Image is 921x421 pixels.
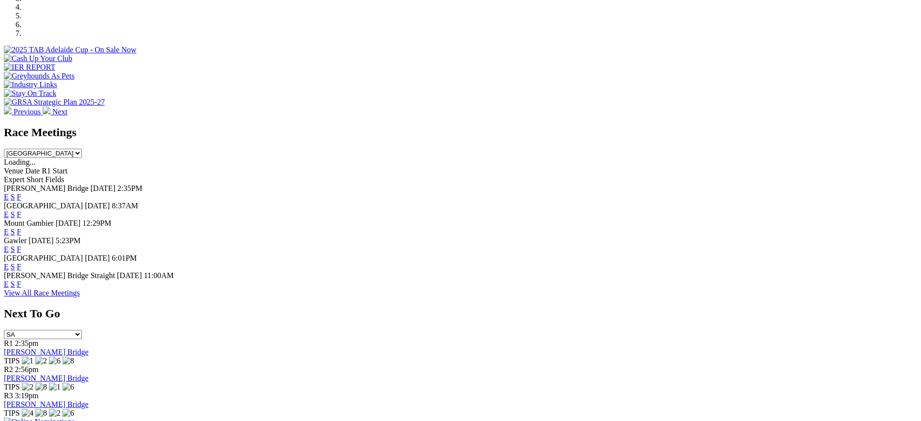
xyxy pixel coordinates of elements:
span: 2:35PM [117,184,142,192]
img: Industry Links [4,80,57,89]
a: S [11,228,15,236]
span: 12:29PM [82,219,111,227]
a: F [17,245,21,253]
span: Date [25,167,40,175]
a: E [4,245,9,253]
a: F [17,210,21,218]
span: Next [52,108,67,116]
img: Cash Up Your Club [4,54,72,63]
span: [PERSON_NAME] Bridge [4,184,89,192]
img: chevron-left-pager-white.svg [4,107,12,114]
span: 11:00AM [144,271,174,280]
span: 5:23PM [56,236,81,245]
span: 2:35pm [15,339,39,347]
a: S [11,245,15,253]
span: [DATE] [85,254,110,262]
span: Gawler [4,236,27,245]
a: F [17,193,21,201]
img: 2 [49,409,61,418]
a: F [17,263,21,271]
a: S [11,280,15,288]
img: 8 [35,409,47,418]
span: Loading... [4,158,35,166]
img: Stay On Track [4,89,56,98]
span: 2:56pm [15,365,39,374]
span: TIPS [4,409,20,417]
span: Previous [14,108,41,116]
span: TIPS [4,357,20,365]
img: 4 [22,409,33,418]
img: 2025 TAB Adelaide Cup - On Sale Now [4,46,137,54]
a: Next [43,108,67,116]
img: 8 [35,383,47,391]
a: [PERSON_NAME] Bridge [4,374,89,382]
a: [PERSON_NAME] Bridge [4,400,89,408]
img: 6 [62,383,74,391]
span: R1 [4,339,13,347]
span: Short [27,175,44,184]
img: 2 [35,357,47,365]
a: S [11,263,15,271]
span: Expert [4,175,25,184]
span: 8:37AM [112,202,138,210]
a: E [4,280,9,288]
a: S [11,210,15,218]
span: Fields [45,175,64,184]
a: F [17,280,21,288]
h2: Race Meetings [4,126,917,139]
span: [DATE] [117,271,142,280]
a: [PERSON_NAME] Bridge [4,348,89,356]
span: [PERSON_NAME] Bridge Straight [4,271,115,280]
span: [DATE] [85,202,110,210]
span: 6:01PM [112,254,137,262]
h2: Next To Go [4,307,917,320]
span: [DATE] [56,219,81,227]
a: E [4,263,9,271]
span: [GEOGRAPHIC_DATA] [4,202,83,210]
img: 1 [22,357,33,365]
img: Greyhounds As Pets [4,72,75,80]
span: Mount Gambier [4,219,54,227]
span: R2 [4,365,13,374]
span: TIPS [4,383,20,391]
span: R1 Start [42,167,67,175]
img: 2 [22,383,33,391]
img: GRSA Strategic Plan 2025-27 [4,98,105,107]
a: E [4,210,9,218]
a: Previous [4,108,43,116]
a: View All Race Meetings [4,289,80,297]
img: chevron-right-pager-white.svg [43,107,50,114]
span: [GEOGRAPHIC_DATA] [4,254,83,262]
span: Venue [4,167,23,175]
a: E [4,193,9,201]
a: F [17,228,21,236]
span: R3 [4,391,13,400]
span: [DATE] [29,236,54,245]
img: 8 [62,357,74,365]
img: 1 [49,383,61,391]
img: 6 [49,357,61,365]
span: [DATE] [91,184,116,192]
span: 3:19pm [15,391,39,400]
img: 6 [62,409,74,418]
a: E [4,228,9,236]
a: S [11,193,15,201]
img: IER REPORT [4,63,55,72]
